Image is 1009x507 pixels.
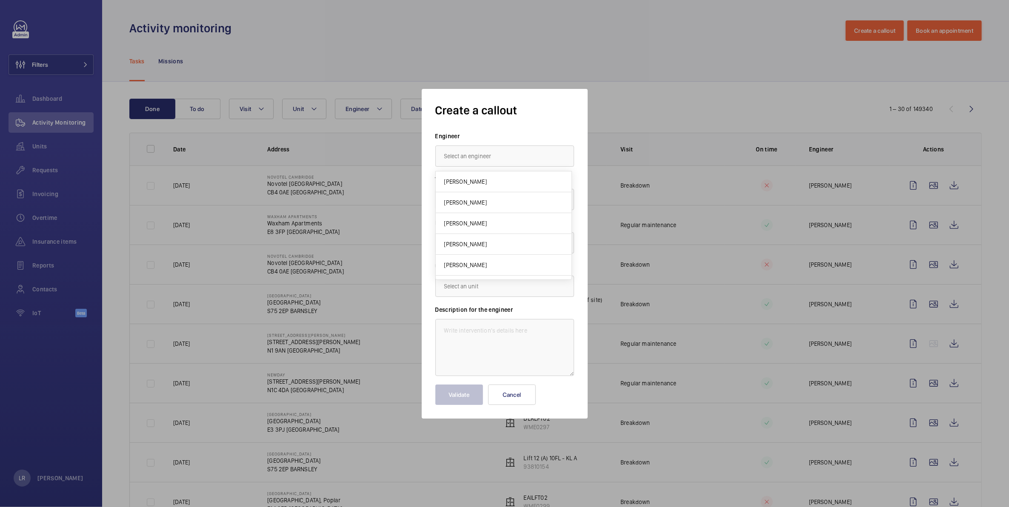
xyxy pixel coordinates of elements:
label: Engineer [435,132,574,140]
span: [PERSON_NAME] [444,177,487,186]
input: Select an unit [435,276,574,297]
label: Description for the engineer [435,305,574,314]
button: Cancel [488,385,536,405]
span: [PERSON_NAME] [444,198,487,207]
input: Select an engineer [435,145,574,167]
span: [PERSON_NAME] [444,261,487,269]
span: [PERSON_NAME] [444,219,487,228]
h1: Create a callout [435,103,574,118]
span: [PERSON_NAME] [444,240,487,248]
button: Validate [435,385,483,405]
